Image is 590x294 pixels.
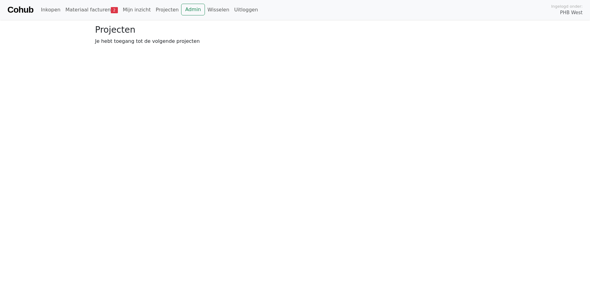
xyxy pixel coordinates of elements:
p: Je hebt toegang tot de volgende projecten [95,38,495,45]
a: Mijn inzicht [120,4,153,16]
a: Wisselen [205,4,232,16]
span: PHB West [560,9,583,16]
span: 2 [111,7,118,13]
a: Cohub [7,2,33,17]
span: Ingelogd onder: [551,3,583,9]
h3: Projecten [95,25,495,35]
a: Projecten [153,4,181,16]
a: Materiaal facturen2 [63,4,120,16]
a: Inkopen [38,4,63,16]
a: Uitloggen [232,4,260,16]
a: Admin [181,4,205,15]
